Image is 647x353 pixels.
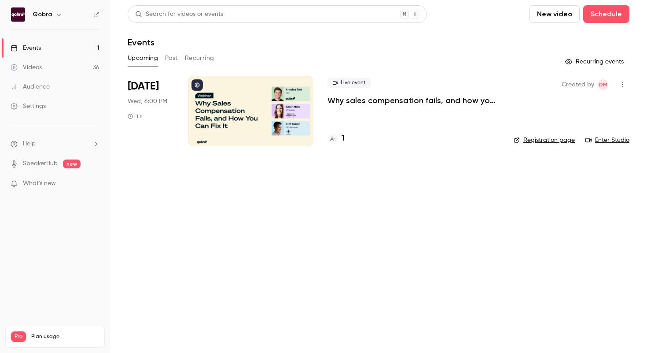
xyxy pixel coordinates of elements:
[23,159,58,168] a: SpeakerHub
[23,179,56,188] span: What's new
[185,51,214,65] button: Recurring
[63,160,81,168] span: new
[342,133,345,145] h4: 1
[128,76,174,146] div: Oct 8 Wed, 6:00 PM (Europe/Paris)
[23,139,36,149] span: Help
[11,82,50,91] div: Audience
[128,79,159,93] span: [DATE]
[11,63,42,72] div: Videos
[11,44,41,52] div: Events
[165,51,178,65] button: Past
[128,51,158,65] button: Upcoming
[598,79,608,90] span: Dylan Manceau
[529,5,580,23] button: New video
[561,55,629,69] button: Recurring events
[31,333,99,340] span: Plan usage
[562,79,594,90] span: Created by
[327,95,500,106] a: Why sales compensation fails, and how you can fix it
[11,7,25,22] img: Qobra
[135,10,223,19] div: Search for videos or events
[128,113,143,120] div: 1 h
[11,331,26,342] span: Pro
[11,102,46,111] div: Settings
[128,97,167,106] span: Wed, 6:00 PM
[33,10,52,19] h6: Qobra
[585,136,629,145] a: Enter Studio
[11,139,99,149] li: help-dropdown-opener
[583,5,629,23] button: Schedule
[327,133,345,145] a: 1
[128,37,154,48] h1: Events
[327,78,371,88] span: Live event
[599,79,607,90] span: DM
[514,136,575,145] a: Registration page
[89,180,99,188] iframe: Noticeable Trigger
